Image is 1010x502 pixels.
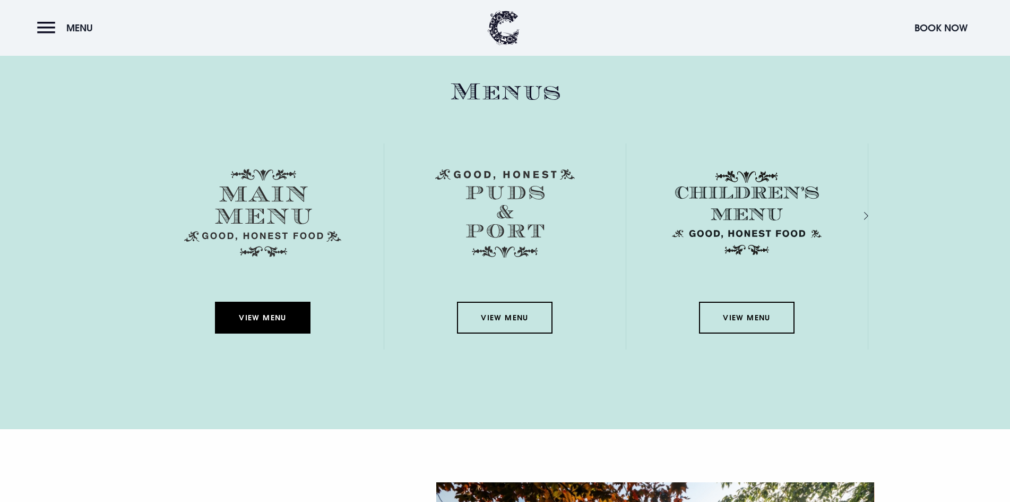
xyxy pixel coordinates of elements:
[668,169,825,257] img: Childrens Menu 1
[37,16,98,39] button: Menu
[215,302,310,334] a: View Menu
[909,16,973,39] button: Book Now
[142,78,868,106] h2: Menus
[850,208,860,224] div: Next slide
[184,169,341,257] img: Menu main menu
[488,11,520,45] img: Clandeboye Lodge
[435,169,575,258] img: Menu puds and port
[699,302,795,334] a: View Menu
[66,22,93,34] span: Menu
[457,302,553,334] a: View Menu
